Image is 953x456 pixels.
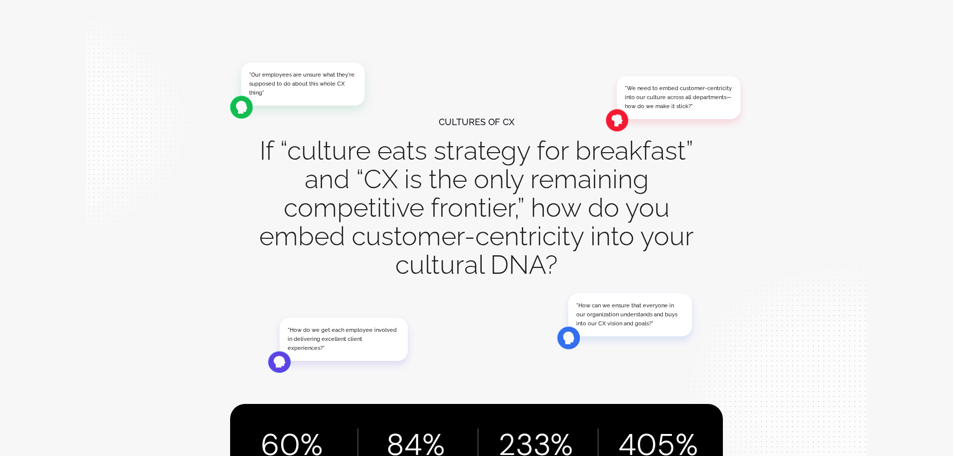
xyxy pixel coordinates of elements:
div: CULTURES of CX [439,108,514,136]
div: "We need to embed customer-centricity into our culture across all departments—how do we make it s... [625,84,732,111]
div: "How can we ensure that everyone in our organization understands and buys into our CX vision and ... [576,301,684,328]
h1: If “culture eats strategy for breakfast” and “CX is the only remaining competitive frontier,” how... [249,136,704,279]
div: "How do we get each employee involved in delivering excellent client experiences?" [288,326,400,353]
div: "Our employees are unsure what they're supposed to do about this whole CX thing" [249,71,357,98]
